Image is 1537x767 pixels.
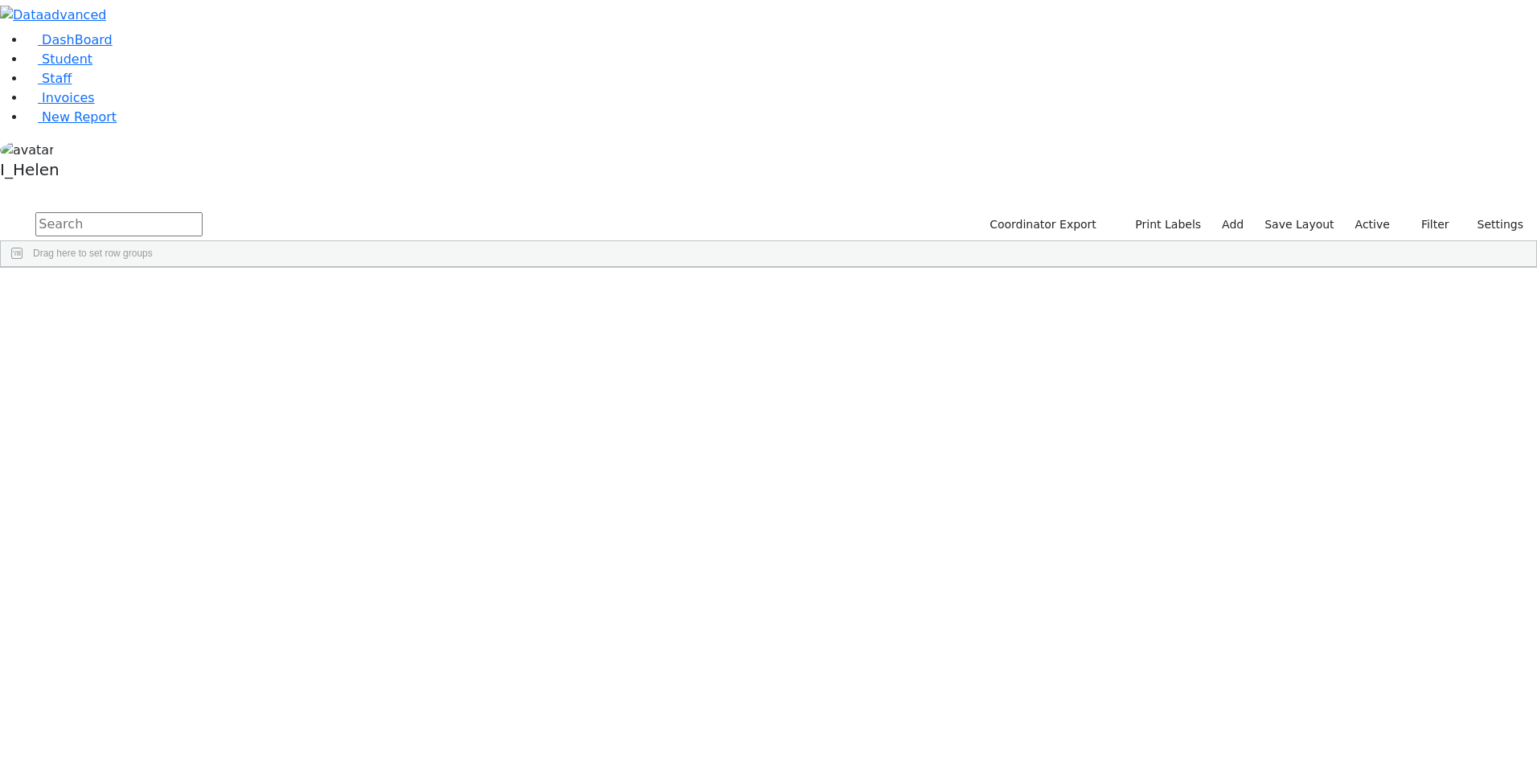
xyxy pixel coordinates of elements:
[1348,212,1397,237] label: Active
[42,90,95,105] span: Invoices
[26,71,72,86] a: Staff
[35,212,203,236] input: Search
[26,51,92,67] a: Student
[42,51,92,67] span: Student
[1117,212,1208,237] button: Print Labels
[1457,212,1531,237] button: Settings
[26,32,113,47] a: DashBoard
[26,109,117,125] a: New Report
[26,90,95,105] a: Invoices
[1257,212,1341,237] button: Save Layout
[42,32,113,47] span: DashBoard
[33,248,153,259] span: Drag here to set row groups
[1215,212,1251,237] a: Add
[1400,212,1457,237] button: Filter
[979,212,1104,237] button: Coordinator Export
[42,109,117,125] span: New Report
[42,71,72,86] span: Staff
